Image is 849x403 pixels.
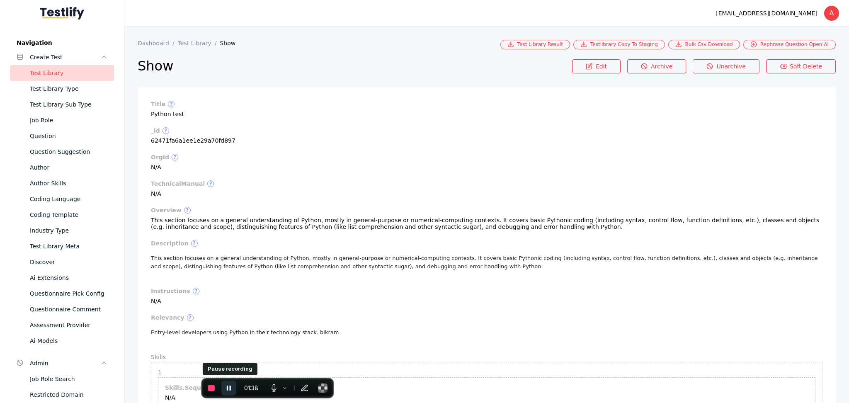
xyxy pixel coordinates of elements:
[151,180,822,187] label: technicalManual
[151,328,822,337] p: Entry-level developers using Python in their technology stack. bikram
[151,180,822,197] section: N/A
[30,226,107,235] div: Industry Type
[151,154,822,160] label: orgId
[151,127,822,134] label: _id
[10,207,114,223] a: Coding Template
[30,273,107,283] div: Ai Extensions
[10,175,114,191] a: Author Skills
[30,100,107,109] div: Test Library Sub Type
[30,358,101,368] div: Admin
[151,127,822,144] section: 62471fa6a1ee1e29a70fd897
[178,40,220,46] a: Test Library
[30,194,107,204] div: Coding Language
[207,180,214,187] span: ?
[10,97,114,112] a: Test Library Sub Type
[151,288,822,304] section: N/A
[30,147,107,157] div: Question Suggestion
[187,314,194,321] span: ?
[165,384,808,391] label: skills.sequence
[172,154,178,160] span: ?
[30,304,107,314] div: Questionnaire Comment
[10,223,114,238] a: Industry Type
[627,59,686,73] a: Archive
[40,7,84,19] img: Testlify - Backoffice
[10,371,114,387] a: Job Role Search
[766,59,836,73] a: Soft Delete
[824,6,839,21] div: A
[30,210,107,220] div: Coding Template
[30,390,107,400] div: Restricted Domain
[10,112,114,128] a: Job Role
[30,178,107,188] div: Author Skills
[151,101,822,117] section: Python test
[10,301,114,317] a: Questionnaire Comment
[10,160,114,175] a: Author
[10,65,114,81] a: Test Library
[10,81,114,97] a: Test Library Type
[30,374,107,384] div: Job Role Search
[30,241,107,251] div: Test Library Meta
[743,40,836,49] a: Rephrase Question Open AI
[716,8,817,18] div: [EMAIL_ADDRESS][DOMAIN_NAME]
[220,40,242,46] a: Show
[138,58,572,74] h2: Show
[30,257,107,267] div: Discover
[151,314,822,321] label: relevancy
[500,40,570,49] a: Test Library Result
[10,144,114,160] a: Question Suggestion
[10,238,114,254] a: Test Library Meta
[30,289,107,299] div: Questionnaire Pick Config
[30,52,101,62] div: Create Test
[184,207,191,214] span: ?
[10,317,114,333] a: Assessment Provider
[10,191,114,207] a: Coding Language
[30,68,107,78] div: Test Library
[10,39,114,46] label: Navigation
[151,288,822,294] label: instructions
[10,128,114,144] a: Question
[10,333,114,349] a: Ai Models
[151,240,822,247] label: description
[138,40,178,46] a: Dashboard
[10,387,114,403] a: Restricted Domain
[573,40,665,49] a: Testlibrary Copy To Staging
[151,207,822,230] section: This section focuses on a general understanding of Python, mostly in general-purpose or numerical...
[30,115,107,125] div: Job Role
[151,354,822,360] label: Skills
[151,254,822,272] p: This section focuses on a general understanding of Python, mostly in general-purpose or numerical...
[10,254,114,270] a: Discover
[151,207,822,214] label: overview
[30,84,107,94] div: Test Library Type
[151,154,822,170] section: N/A
[668,40,740,49] a: Bulk Csv Download
[30,163,107,172] div: Author
[572,59,621,73] a: Edit
[193,288,199,294] span: ?
[158,369,815,376] label: 1
[693,59,759,73] a: Unarchive
[10,286,114,301] a: Questionnaire Pick Config
[30,320,107,330] div: Assessment Provider
[30,336,107,346] div: Ai Models
[30,131,107,141] div: Question
[163,127,169,134] span: ?
[191,240,198,247] span: ?
[168,101,175,107] span: ?
[151,101,822,107] label: title
[10,270,114,286] a: Ai Extensions
[165,384,808,401] section: N/A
